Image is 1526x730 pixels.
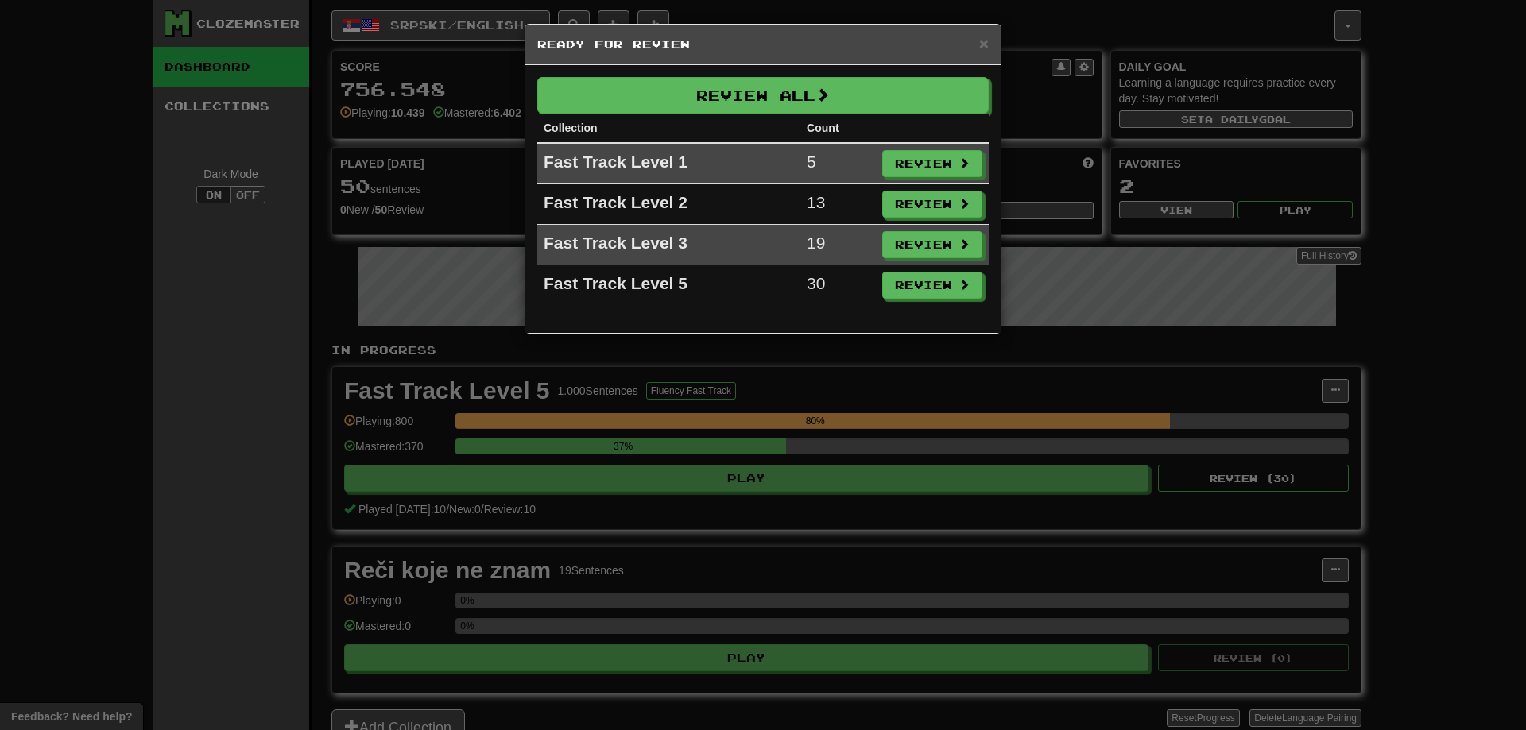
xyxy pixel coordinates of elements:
[537,225,800,265] td: Fast Track Level 3
[537,143,800,184] td: Fast Track Level 1
[800,143,876,184] td: 5
[800,184,876,225] td: 13
[882,150,982,177] button: Review
[537,37,989,52] h5: Ready for Review
[537,184,800,225] td: Fast Track Level 2
[800,114,876,143] th: Count
[800,225,876,265] td: 19
[800,265,876,306] td: 30
[882,231,982,258] button: Review
[537,77,989,114] button: Review All
[979,35,989,52] button: Close
[882,191,982,218] button: Review
[882,272,982,299] button: Review
[537,114,800,143] th: Collection
[979,34,989,52] span: ×
[537,265,800,306] td: Fast Track Level 5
